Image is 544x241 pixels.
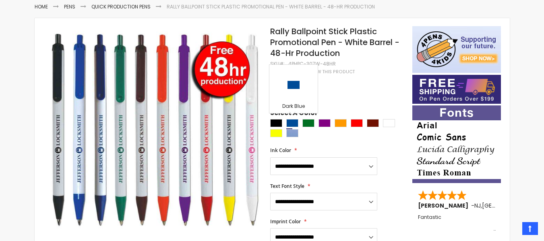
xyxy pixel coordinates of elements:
span: Text Font Style [270,183,304,190]
img: font-personalization-examples [412,105,501,183]
span: Select A Color [270,109,318,119]
span: [PERSON_NAME] [418,202,471,210]
div: Dark Blue [271,103,316,111]
div: Purple [319,119,331,127]
span: NJ [474,202,481,210]
a: Top [522,222,538,235]
img: Free shipping on orders over $199 [412,75,501,104]
div: Green [302,119,314,127]
a: Quick Production Pens [91,3,151,10]
span: Imprint Color [270,218,301,225]
div: Orange [335,119,347,127]
img: Rally Ballpoint Stick Plastic Promotional Pen - White Barrel - 48-Hr Production [51,25,260,234]
div: Yellow [270,129,282,137]
span: - , [471,202,541,210]
div: 4PHPC-307W-48HR [288,61,336,67]
div: Black [270,119,282,127]
li: Rally Ballpoint Stick Plastic Promotional Pen - White Barrel - 48-Hr Production [167,4,375,10]
span: Ink Color [270,147,291,154]
div: Pacific Blue [286,129,298,137]
div: Red [351,119,363,127]
a: Home [35,3,48,10]
img: 4pens 4 kids [412,26,501,73]
span: Rally Ballpoint Stick Plastic Promotional Pen - White Barrel - 48-Hr Production [270,26,399,59]
a: Pens [64,3,75,10]
span: [GEOGRAPHIC_DATA] [482,202,541,210]
div: Fantastic [418,214,496,232]
div: Dark Blue [286,119,298,127]
div: White [383,119,395,127]
div: Maroon [367,119,379,127]
strong: SKU [270,60,285,67]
